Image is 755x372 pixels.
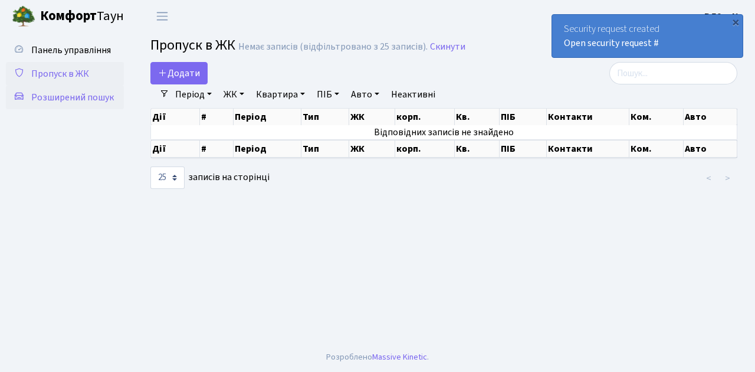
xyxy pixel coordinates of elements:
[200,109,233,125] th: #
[455,140,500,158] th: Кв.
[234,109,301,125] th: Період
[150,167,270,189] label: записів на сторінці
[430,41,465,53] a: Скинути
[552,15,743,57] div: Security request created
[547,109,629,125] th: Контакти
[326,351,429,364] div: Розроблено .
[684,140,737,158] th: Авто
[609,62,737,84] input: Пошук...
[6,62,124,86] a: Пропуск в ЖК
[151,140,200,158] th: Дії
[372,351,427,363] a: Massive Kinetic
[629,109,684,125] th: Ком.
[629,140,684,158] th: Ком.
[301,140,350,158] th: Тип
[151,109,200,125] th: Дії
[31,67,89,80] span: Пропуск в ЖК
[349,109,395,125] th: ЖК
[151,125,737,139] td: Відповідних записів не знайдено
[730,16,741,28] div: ×
[158,67,200,80] span: Додати
[150,167,185,189] select: записів на сторінці
[170,84,216,105] a: Період
[40,6,97,25] b: Комфорт
[40,6,124,27] span: Таун
[238,41,428,53] div: Немає записів (відфільтровано з 25 записів).
[200,140,233,158] th: #
[704,9,741,24] a: ВЛ2 -. К.
[251,84,310,105] a: Квартира
[301,109,350,125] th: Тип
[31,44,111,57] span: Панель управління
[386,84,440,105] a: Неактивні
[684,109,737,125] th: Авто
[219,84,249,105] a: ЖК
[500,109,546,125] th: ПІБ
[234,140,301,158] th: Період
[147,6,177,26] button: Переключити навігацію
[395,140,455,158] th: корп.
[349,140,395,158] th: ЖК
[395,109,455,125] th: корп.
[31,91,114,104] span: Розширений пошук
[12,5,35,28] img: logo.png
[704,10,741,23] b: ВЛ2 -. К.
[312,84,344,105] a: ПІБ
[346,84,384,105] a: Авто
[564,37,659,50] a: Open security request #
[150,62,208,84] a: Додати
[455,109,500,125] th: Кв.
[6,38,124,62] a: Панель управління
[500,140,546,158] th: ПІБ
[150,35,235,56] span: Пропуск в ЖК
[6,86,124,109] a: Розширений пошук
[547,140,629,158] th: Контакти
